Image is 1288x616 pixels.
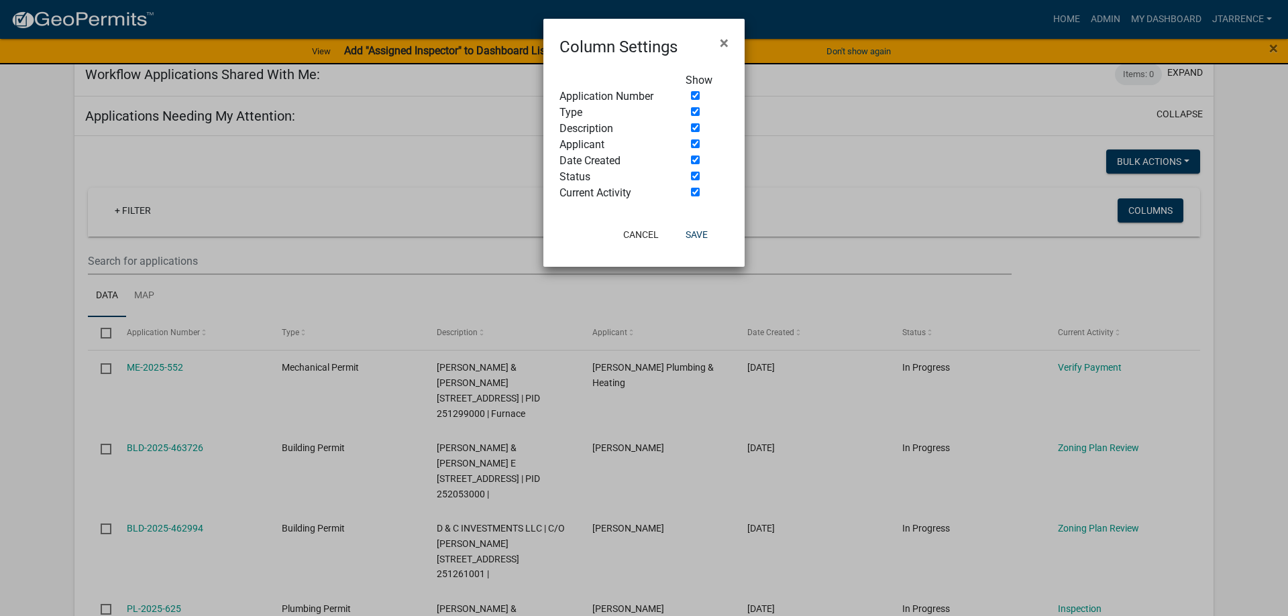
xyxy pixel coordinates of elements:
button: Save [675,223,718,247]
div: Current Activity [549,185,676,201]
span: × [720,34,729,52]
div: Date Created [549,153,676,169]
button: Close [709,24,739,62]
h4: Column Settings [559,35,678,59]
div: Show [676,72,739,88]
div: Status [549,169,676,185]
div: Application Number [549,88,676,105]
div: Description [549,121,676,137]
button: Cancel [612,223,669,247]
div: Applicant [549,137,676,153]
div: Type [549,105,676,121]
